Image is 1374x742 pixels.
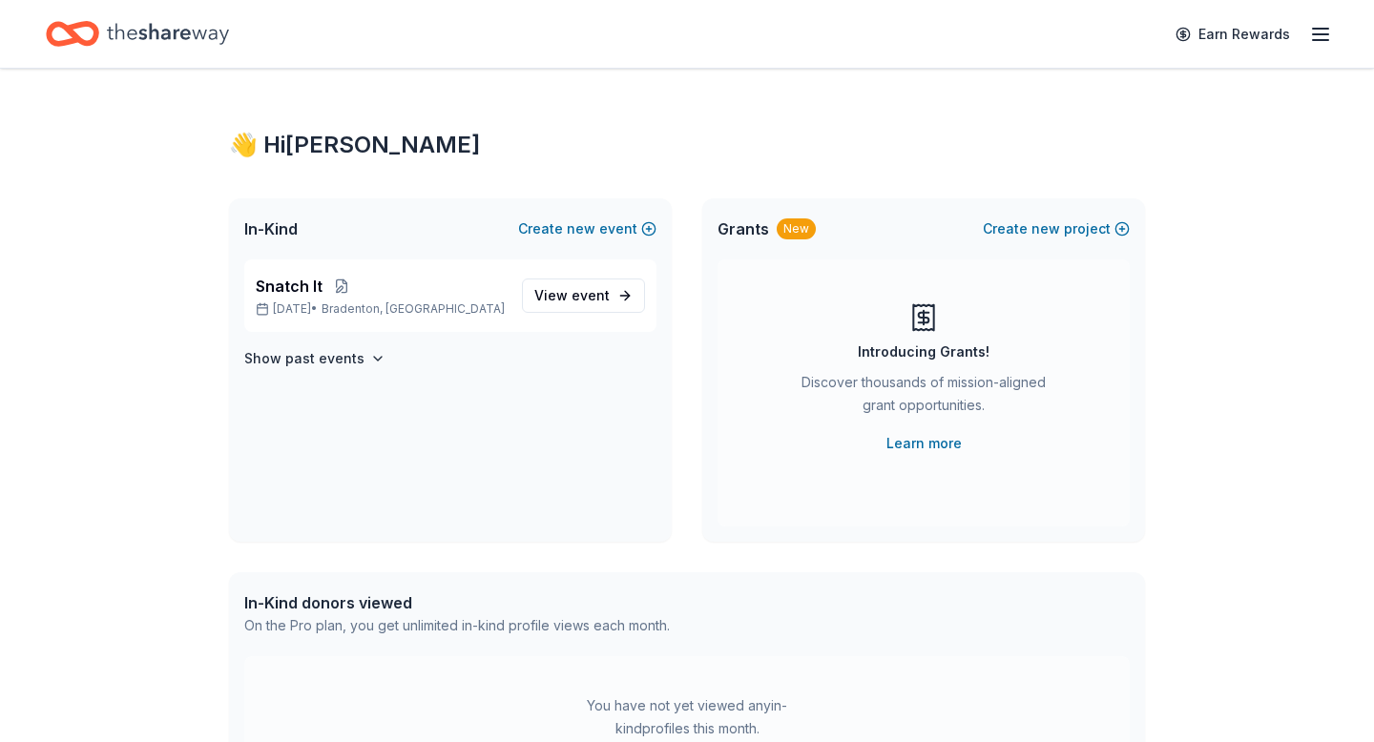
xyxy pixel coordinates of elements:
[777,218,816,239] div: New
[46,11,229,56] a: Home
[1031,217,1060,240] span: new
[858,340,989,363] div: Introducing Grants!
[244,591,670,614] div: In-Kind donors viewed
[256,301,507,317] p: [DATE] •
[244,347,364,370] h4: Show past events
[244,347,385,370] button: Show past events
[244,217,298,240] span: In-Kind
[522,278,645,313] a: View event
[244,614,670,637] div: On the Pro plan, you get unlimited in-kind profile views each month.
[572,287,610,303] span: event
[568,694,806,740] div: You have not yet viewed any in-kind profiles this month.
[567,217,595,240] span: new
[1164,17,1301,52] a: Earn Rewards
[229,130,1145,160] div: 👋 Hi [PERSON_NAME]
[794,371,1053,424] div: Discover thousands of mission-aligned grant opportunities.
[518,217,656,240] button: Createnewevent
[983,217,1130,240] button: Createnewproject
[256,275,323,298] span: Snatch It
[322,301,505,317] span: Bradenton, [GEOGRAPHIC_DATA]
[534,284,610,307] span: View
[886,432,962,455] a: Learn more
[718,217,769,240] span: Grants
